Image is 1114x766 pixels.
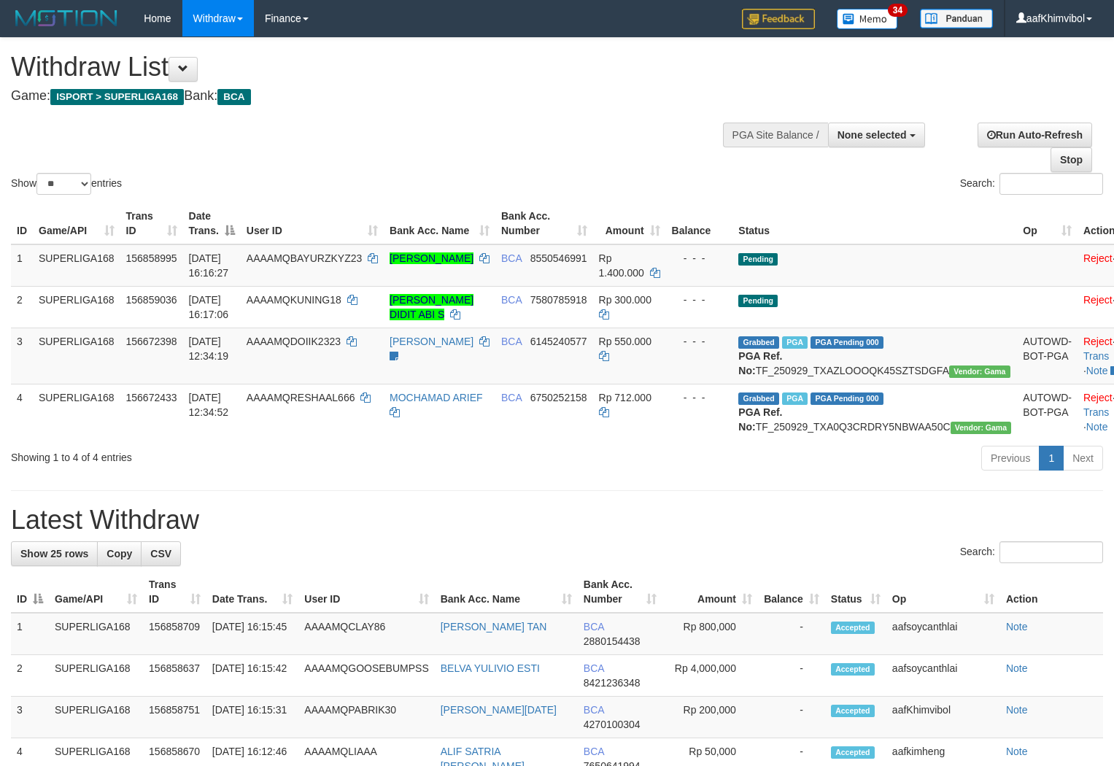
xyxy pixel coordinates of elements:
th: ID: activate to sort column descending [11,571,49,613]
span: 34 [888,4,908,17]
td: 2 [11,286,33,328]
label: Search: [960,541,1103,563]
th: Op: activate to sort column ascending [886,571,1000,613]
a: Reject [1083,392,1113,403]
th: Bank Acc. Name: activate to sort column ascending [435,571,578,613]
th: User ID: activate to sort column ascending [241,203,384,244]
input: Search: [999,173,1103,195]
a: Next [1063,446,1103,471]
td: SUPERLIGA168 [49,613,143,655]
td: SUPERLIGA168 [33,328,120,384]
b: PGA Ref. No: [738,406,782,433]
h4: Game: Bank: [11,89,728,104]
b: PGA Ref. No: [738,350,782,376]
img: panduan.png [920,9,993,28]
span: Copy 6145240577 to clipboard [530,336,587,347]
th: Date Trans.: activate to sort column ascending [206,571,299,613]
a: [PERSON_NAME][DATE] [441,704,557,716]
span: Pending [738,253,778,266]
th: User ID: activate to sort column ascending [298,571,434,613]
th: Status [732,203,1017,244]
td: SUPERLIGA168 [33,286,120,328]
td: [DATE] 16:15:31 [206,697,299,738]
td: [DATE] 16:15:45 [206,613,299,655]
td: AAAAMQCLAY86 [298,613,434,655]
td: 4 [11,384,33,440]
span: Rp 712.000 [599,392,651,403]
td: AUTOWD-BOT-PGA [1017,384,1078,440]
th: Trans ID: activate to sort column ascending [120,203,183,244]
span: PGA Pending [811,392,883,405]
img: Button%20Memo.svg [837,9,898,29]
span: Accepted [831,705,875,717]
td: 1 [11,244,33,287]
td: 156858637 [143,655,206,697]
a: Reject [1083,336,1113,347]
span: Copy 8550546991 to clipboard [530,252,587,264]
span: Pending [738,295,778,307]
span: 156858995 [126,252,177,264]
td: Rp 800,000 [662,613,758,655]
td: SUPERLIGA168 [33,244,120,287]
th: Amount: activate to sort column ascending [662,571,758,613]
th: Balance: activate to sort column ascending [758,571,825,613]
span: AAAAMQBAYURZKYZ23 [247,252,362,264]
span: PGA Pending [811,336,883,349]
td: SUPERLIGA168 [33,384,120,440]
span: [DATE] 12:34:52 [189,392,229,418]
a: Run Auto-Refresh [978,123,1092,147]
span: Grabbed [738,336,779,349]
th: Date Trans.: activate to sort column descending [183,203,241,244]
td: 1 [11,613,49,655]
span: BCA [584,704,604,716]
td: SUPERLIGA168 [49,655,143,697]
th: Game/API: activate to sort column ascending [33,203,120,244]
a: Note [1086,421,1108,433]
a: Reject [1083,294,1113,306]
span: Copy 6750252158 to clipboard [530,392,587,403]
td: aafKhimvibol [886,697,1000,738]
span: BCA [501,336,522,347]
a: Note [1086,365,1108,376]
img: MOTION_logo.png [11,7,122,29]
span: Copy 2880154438 to clipboard [584,635,641,647]
span: AAAAMQRESHAAL666 [247,392,355,403]
td: [DATE] 16:15:42 [206,655,299,697]
span: Vendor URL: https://trx31.1velocity.biz [951,422,1012,434]
span: Grabbed [738,392,779,405]
span: Rp 300.000 [599,294,651,306]
a: Copy [97,541,142,566]
td: - [758,613,825,655]
span: ISPORT > SUPERLIGA168 [50,89,184,105]
td: 156858751 [143,697,206,738]
a: Show 25 rows [11,541,98,566]
span: Marked by aafsoycanthlai [782,392,808,405]
span: Accepted [831,746,875,759]
span: Show 25 rows [20,548,88,560]
td: - [758,697,825,738]
label: Show entries [11,173,122,195]
td: SUPERLIGA168 [49,697,143,738]
div: - - - [672,334,727,349]
div: Showing 1 to 4 of 4 entries [11,444,453,465]
label: Search: [960,173,1103,195]
span: Copy 8421236348 to clipboard [584,677,641,689]
td: 2 [11,655,49,697]
span: Rp 1.400.000 [599,252,644,279]
th: Bank Acc. Number: activate to sort column ascending [578,571,662,613]
td: 3 [11,697,49,738]
td: aafsoycanthlai [886,655,1000,697]
span: [DATE] 16:17:06 [189,294,229,320]
a: Note [1006,704,1028,716]
img: Feedback.jpg [742,9,815,29]
span: Marked by aafsoycanthlai [782,336,808,349]
td: AUTOWD-BOT-PGA [1017,328,1078,384]
a: 1 [1039,446,1064,471]
div: - - - [672,390,727,405]
td: 3 [11,328,33,384]
a: BELVA YULIVIO ESTI [441,662,540,674]
span: AAAAMQDOIIK2323 [247,336,341,347]
span: AAAAMQKUNING18 [247,294,341,306]
span: Vendor URL: https://trx31.1velocity.biz [949,365,1010,378]
td: TF_250929_TXA0Q3CRDRY5NBWAA50C [732,384,1017,440]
